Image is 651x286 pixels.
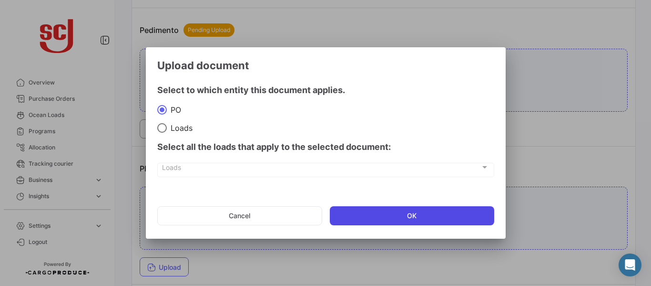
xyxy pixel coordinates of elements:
[167,123,193,133] span: Loads
[157,59,494,72] h3: Upload document
[330,206,494,225] button: OK
[619,254,641,276] div: Open Intercom Messenger
[157,84,494,97] h4: Select to which entity this document applies.
[167,105,181,115] span: PO
[157,140,494,154] h4: Select all the loads that apply to the selected document:
[157,206,323,225] button: Cancel
[162,165,480,173] span: Loads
